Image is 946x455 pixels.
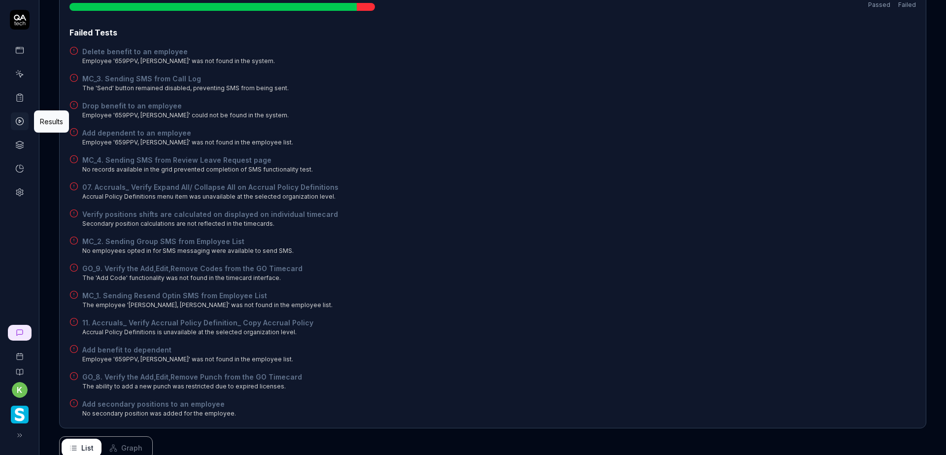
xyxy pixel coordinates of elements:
a: Add dependent to an employee [82,128,293,138]
a: 11. Accruals_ Verify Accrual Policy Definition_ Copy Accrual Policy [82,317,313,328]
div: The ability to add a new punch was restricted due to expired licenses. [82,382,302,391]
a: MC_3. Sending SMS from Call Log [82,73,289,84]
div: The employee '[PERSON_NAME], [PERSON_NAME]' was not found in the employee list. [82,301,333,310]
a: 07. Accruals_ Verify Expand All/ Collapse All on Accrual Policy Definitions [82,182,338,192]
div: Failed Tests [69,27,916,38]
a: MC_4. Sending SMS from Review Leave Request page [82,155,313,165]
a: Book a call with us [4,345,35,360]
div: Employee '659PPV, [PERSON_NAME]' could not be found in the system. [82,111,289,120]
button: k [12,382,28,398]
a: MC_2. Sending Group SMS from Employee List [82,236,294,246]
div: Employee '659PPV, [PERSON_NAME]' was not found in the employee list. [82,355,293,364]
div: No secondary position was added for the employee. [82,409,236,418]
a: Verify positions shifts are calculated on displayed on individual timecard [82,209,338,219]
div: No records available in the grid prevented completion of SMS functionality test. [82,165,313,174]
div: No employees opted in for SMS messaging were available to send SMS. [82,246,294,255]
a: Documentation [4,360,35,376]
a: GO_8. Verify the Add,Edit,Remove Punch from the GO Timecard [82,372,302,382]
div: The 'Add Code' functionality was not found in the timecard interface. [82,274,303,282]
img: Smartlinx Logo [11,406,29,423]
a: GO_9. Verify the Add,Edit,Remove Codes from the GO Timecard [82,263,303,274]
span: List [81,443,94,453]
a: MC_1. Sending Resend Optin SMS from Employee List [82,290,333,301]
div: Accrual Policy Definitions is unavailable at the selected organization level. [82,328,313,337]
div: Accrual Policy Definitions menu item was unavailable at the selected organization level. [82,192,338,201]
a: Add benefit to dependent [82,345,293,355]
a: Drop benefit to an employee [82,101,289,111]
a: Delete benefit to an employee [82,46,275,57]
div: Passed [868,2,890,8]
a: New conversation [8,325,32,341]
div: Results [40,116,63,127]
div: Failed [898,2,916,8]
div: Employee '659PPV, [PERSON_NAME]' was not found in the employee list. [82,138,293,147]
div: Secondary position calculations are not reflected in the timecards. [82,219,338,228]
div: Employee '659PPV, [PERSON_NAME]' was not found in the system. [82,57,275,66]
a: Add secondary positions to an employee [82,399,236,409]
button: Smartlinx Logo [4,398,35,425]
div: The 'Send' button remained disabled, preventing SMS from being sent. [82,84,289,93]
span: Graph [121,443,142,453]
